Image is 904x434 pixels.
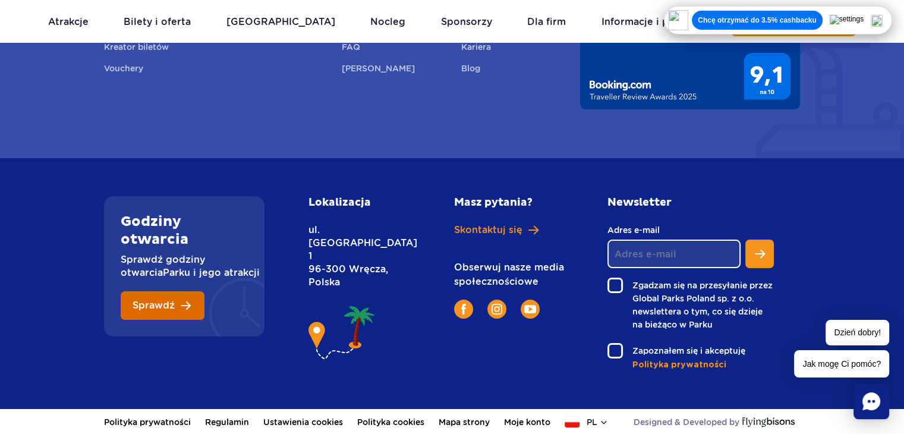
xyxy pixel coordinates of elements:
h2: Newsletter [607,196,774,209]
a: Vouchery [104,62,143,78]
span: Dzień dobry! [826,320,889,345]
button: pl [565,416,609,428]
p: ul. [GEOGRAPHIC_DATA] 1 96-300 Wręcza, Polska [308,224,401,289]
a: Kariera [461,40,491,57]
a: Atrakcje [48,8,89,36]
a: Skontaktuj się [454,224,569,237]
h2: Lokalizacja [308,196,401,209]
input: Adres e-mail [607,240,741,268]
p: Sprawdź godziny otwarcia Parku i jego atrakcji [121,253,248,279]
a: Sponsorzy [441,8,492,36]
a: Dla firm [527,8,566,36]
a: Nocleg [370,8,405,36]
label: Zgadzam się na przesyłanie przez Global Parks Poland sp. z o.o. newslettera o tym, co się dzieje ... [607,278,774,331]
button: Zapisz się do newslettera [745,240,774,268]
img: Facebook [461,304,466,315]
a: Polityka prywatności [632,358,774,371]
a: Sprawdź [121,291,204,320]
a: [PERSON_NAME] [342,62,415,78]
a: [GEOGRAPHIC_DATA] [226,8,335,36]
a: Bilety i oferta [124,8,191,36]
span: Jak mogę Ci pomóc? [794,350,889,378]
a: FAQ [342,40,360,57]
h2: Godziny otwarcia [121,213,248,249]
p: Obserwuj nasze media społecznościowe [454,260,569,289]
img: Flying Bisons [742,417,795,427]
span: Polityka prywatności [632,359,726,371]
span: Skontaktuj się [454,224,522,237]
label: Zapoznałem się i akceptuję [607,343,774,358]
a: Informacje i pomoc [601,8,696,36]
img: Instagram [492,304,502,315]
img: YouTube [524,305,536,313]
a: Blog [461,62,480,78]
a: Kreator biletów [104,40,169,57]
h2: Masz pytania? [454,196,569,209]
span: Sprawdź [133,301,175,310]
div: Chat [853,383,889,419]
label: Adres e-mail [607,224,741,237]
span: Designed & Developed by [634,416,739,428]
